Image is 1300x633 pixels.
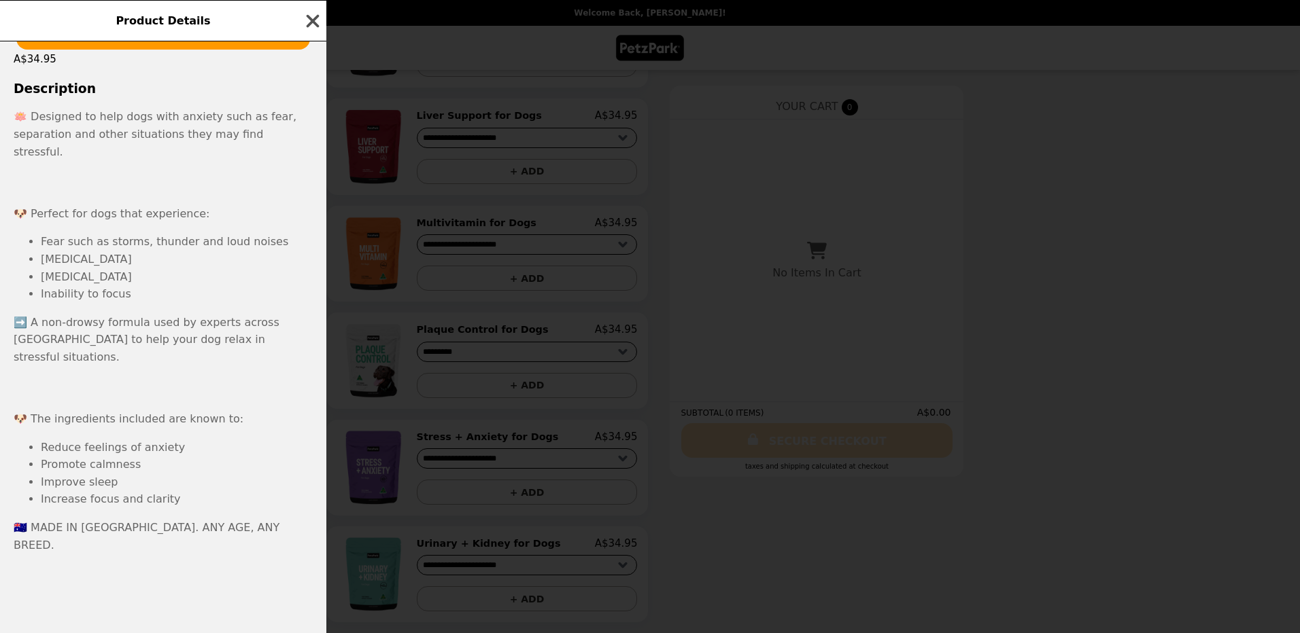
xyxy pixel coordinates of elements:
[41,270,132,283] span: [MEDICAL_DATA]
[14,316,279,363] span: ➡️ A non-drowsy formula used by experts across [GEOGRAPHIC_DATA] to help your dog relax in stress...
[41,458,141,471] span: Promote calmness
[41,287,131,300] span: Inability to focus
[41,235,288,248] span: Fear such as storms, thunder and loud noises
[14,110,296,158] span: 🪷 Designed to help dogs with anxiety such as fear, separation and other situations they may find ...
[14,207,209,220] span: 🐶 Perfect for dogs that experience:
[41,441,185,454] span: Reduce feelings of anxiety
[14,412,243,425] span: 🐶 The ingredients included are known to:
[41,253,132,266] span: [MEDICAL_DATA]
[116,14,210,27] span: Product Details
[41,492,181,505] span: Increase focus and clarity
[14,521,279,551] span: 🇦🇺 MADE IN [GEOGRAPHIC_DATA]. ANY AGE, ANY BREED.
[41,475,118,488] span: Improve sleep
